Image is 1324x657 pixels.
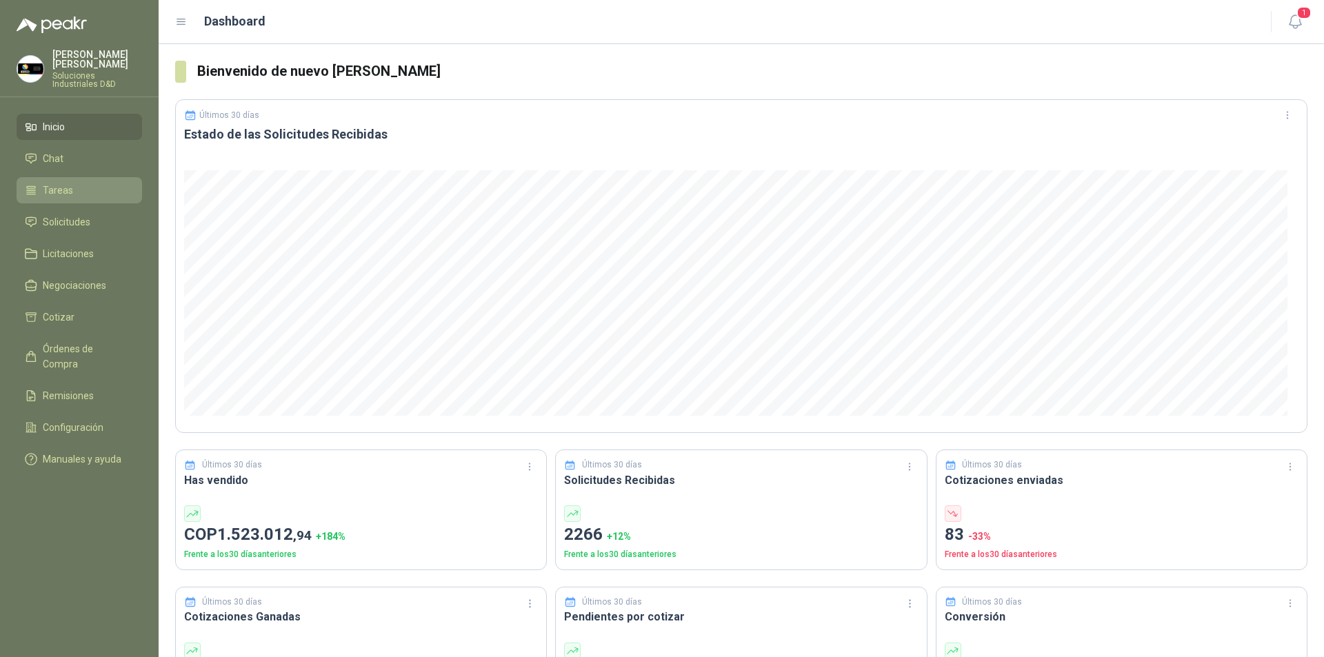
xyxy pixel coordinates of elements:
[184,126,1298,143] h3: Estado de las Solicitudes Recibidas
[202,596,262,609] p: Últimos 30 días
[184,608,538,625] h3: Cotizaciones Ganadas
[43,151,63,166] span: Chat
[17,209,142,235] a: Solicitudes
[945,548,1298,561] p: Frente a los 30 días anteriores
[564,608,918,625] h3: Pendientes por cotizar
[962,458,1022,472] p: Últimos 30 días
[293,527,312,543] span: ,94
[945,608,1298,625] h3: Conversión
[564,548,918,561] p: Frente a los 30 días anteriores
[945,472,1298,489] h3: Cotizaciones enviadas
[17,177,142,203] a: Tareas
[184,548,538,561] p: Frente a los 30 días anteriores
[52,50,142,69] p: [PERSON_NAME] [PERSON_NAME]
[217,525,312,544] span: 1.523.012
[564,522,918,548] p: 2266
[582,458,642,472] p: Últimos 30 días
[52,72,142,88] p: Soluciones Industriales D&D
[17,383,142,409] a: Remisiones
[43,310,74,325] span: Cotizar
[564,472,918,489] h3: Solicitudes Recibidas
[43,388,94,403] span: Remisiones
[197,61,1307,82] h3: Bienvenido de nuevo [PERSON_NAME]
[17,336,142,377] a: Órdenes de Compra
[607,531,631,542] span: + 12 %
[202,458,262,472] p: Últimos 30 días
[968,531,991,542] span: -33 %
[1283,10,1307,34] button: 1
[316,531,345,542] span: + 184 %
[184,522,538,548] p: COP
[17,145,142,172] a: Chat
[43,183,73,198] span: Tareas
[43,214,90,230] span: Solicitudes
[582,596,642,609] p: Últimos 30 días
[17,414,142,441] a: Configuración
[43,278,106,293] span: Negociaciones
[43,246,94,261] span: Licitaciones
[945,522,1298,548] p: 83
[17,272,142,299] a: Negociaciones
[17,114,142,140] a: Inicio
[43,420,103,435] span: Configuración
[43,119,65,134] span: Inicio
[204,12,265,31] h1: Dashboard
[962,596,1022,609] p: Últimos 30 días
[199,110,259,120] p: Últimos 30 días
[17,17,87,33] img: Logo peakr
[17,56,43,82] img: Company Logo
[43,452,121,467] span: Manuales y ayuda
[17,241,142,267] a: Licitaciones
[43,341,129,372] span: Órdenes de Compra
[17,446,142,472] a: Manuales y ayuda
[1296,6,1312,19] span: 1
[17,304,142,330] a: Cotizar
[184,472,538,489] h3: Has vendido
